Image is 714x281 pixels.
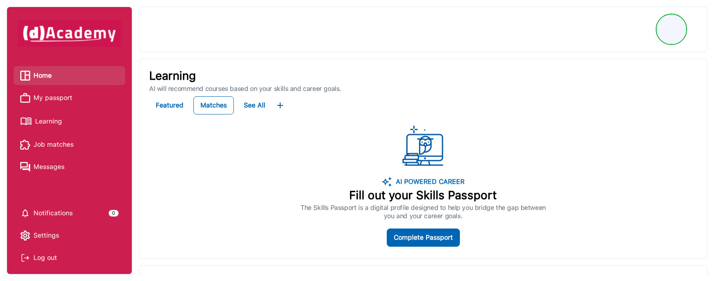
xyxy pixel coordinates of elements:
img: setting [20,231,30,241]
p: The Skills Passport is a digital profile designed to help you bridge the gap between you and your... [300,204,546,220]
div: Complete Passport [394,232,453,243]
div: Matches [200,100,227,111]
button: Complete Passport [387,229,460,247]
p: AI POWERED CAREER [392,177,464,187]
span: Notifications [33,207,73,219]
img: Log out [20,253,30,263]
span: Messages [33,161,64,173]
p: Fill out your Skills Passport [300,188,546,202]
img: My passport icon [20,93,30,103]
span: My passport [33,92,72,104]
span: Learning [35,115,62,128]
div: Featured [156,100,183,111]
img: Messages icon [20,162,30,172]
a: Home iconHome [20,69,119,82]
a: Job matches iconJob matches [20,138,119,151]
img: dAcademy [18,20,121,47]
span: Job matches [33,138,74,151]
img: Profile [657,15,686,44]
div: 0 [109,210,119,217]
a: Messages iconMessages [20,161,119,173]
button: Matches [193,96,234,114]
a: My passport iconMy passport [20,92,119,104]
img: Job matches icon [20,140,30,150]
img: setting [20,208,30,218]
img: Home icon [20,71,30,81]
button: Featured [149,96,190,114]
img: ... [275,100,285,110]
button: See All [237,96,272,114]
div: See All [244,100,265,111]
img: image [382,177,392,187]
p: Learning [149,69,697,83]
span: Home [33,69,52,82]
img: ... [402,126,444,167]
a: Learning iconLearning [20,114,119,129]
img: Learning icon [20,114,32,129]
div: Log out [20,252,119,264]
p: AI will recommend courses based on your skills and career goals. [149,85,697,93]
span: Settings [33,229,59,242]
